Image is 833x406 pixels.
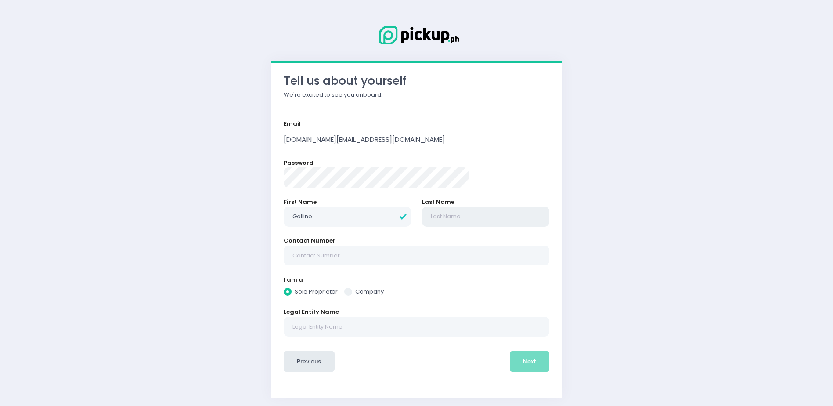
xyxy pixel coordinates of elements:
h3: Tell us about yourself [284,74,549,88]
input: First Name [284,207,411,227]
label: I am a [284,275,303,284]
button: Next [510,351,550,372]
label: Contact Number [284,236,335,245]
span: Next [523,357,536,366]
img: Logo [373,24,461,46]
input: Contact Number [284,246,549,266]
label: Password [284,159,314,167]
label: Email [284,120,301,128]
label: Last Name [422,198,454,207]
label: Company [344,287,384,296]
input: Last Name [422,207,549,227]
label: Sole Proprietor [284,287,338,296]
button: Previous [284,351,335,372]
span: Previous [297,357,321,366]
p: We're excited to see you onboard. [284,91,549,99]
input: Legal Entity Name [284,317,549,337]
label: First Name [284,198,317,207]
label: Legal Entity Name [284,308,339,316]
